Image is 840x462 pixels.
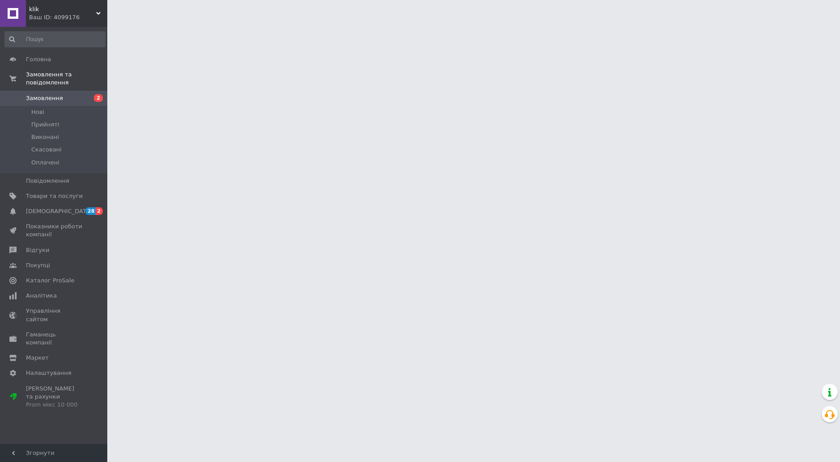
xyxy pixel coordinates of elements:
[31,159,59,167] span: Оплачені
[31,146,62,154] span: Скасовані
[31,121,59,129] span: Прийняті
[26,277,74,285] span: Каталог ProSale
[31,133,59,141] span: Виконані
[26,207,92,215] span: [DEMOGRAPHIC_DATA]
[26,369,72,377] span: Налаштування
[26,192,83,200] span: Товари та послуги
[26,71,107,87] span: Замовлення та повідомлення
[26,331,83,347] span: Гаманець компанії
[26,246,49,254] span: Відгуки
[26,94,63,102] span: Замовлення
[96,207,103,215] span: 2
[31,108,44,116] span: Нові
[26,354,49,362] span: Маркет
[26,223,83,239] span: Показники роботи компанії
[85,207,96,215] span: 28
[26,307,83,323] span: Управління сайтом
[29,5,96,13] span: klik
[26,385,83,409] span: [PERSON_NAME] та рахунки
[29,13,107,21] div: Ваш ID: 4099176
[26,177,69,185] span: Повідомлення
[26,292,57,300] span: Аналітика
[94,94,103,102] span: 2
[26,261,50,269] span: Покупці
[26,55,51,63] span: Головна
[4,31,106,47] input: Пошук
[26,401,83,409] div: Prom мікс 10 000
